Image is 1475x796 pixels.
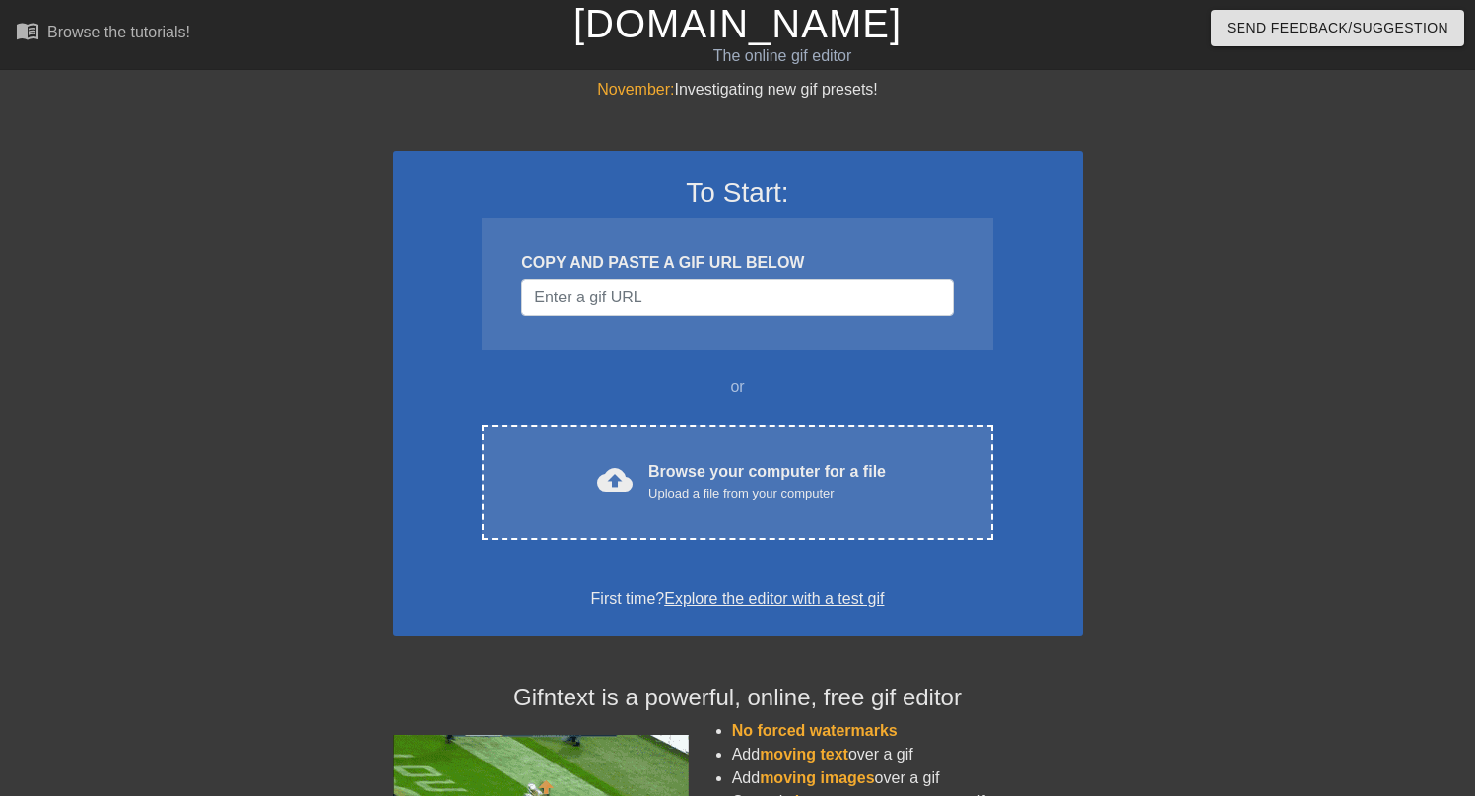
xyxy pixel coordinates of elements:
div: First time? [419,587,1057,611]
span: November: [597,81,674,98]
span: moving images [760,769,874,786]
span: moving text [760,746,848,763]
li: Add over a gif [732,766,1083,790]
div: The online gif editor [502,44,1063,68]
a: Browse the tutorials! [16,19,190,49]
h3: To Start: [419,176,1057,210]
div: Upload a file from your computer [648,484,886,503]
li: Add over a gif [732,743,1083,766]
input: Username [521,279,953,316]
span: Send Feedback/Suggestion [1227,16,1448,40]
button: Send Feedback/Suggestion [1211,10,1464,46]
div: Browse your computer for a file [648,460,886,503]
a: [DOMAIN_NAME] [573,2,902,45]
span: No forced watermarks [732,722,898,739]
div: Browse the tutorials! [47,24,190,40]
h4: Gifntext is a powerful, online, free gif editor [393,684,1083,712]
span: cloud_upload [597,462,633,497]
span: menu_book [16,19,39,42]
a: Explore the editor with a test gif [664,590,884,607]
div: COPY AND PASTE A GIF URL BELOW [521,251,953,275]
div: Investigating new gif presets! [393,78,1083,101]
div: or [444,375,1032,399]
